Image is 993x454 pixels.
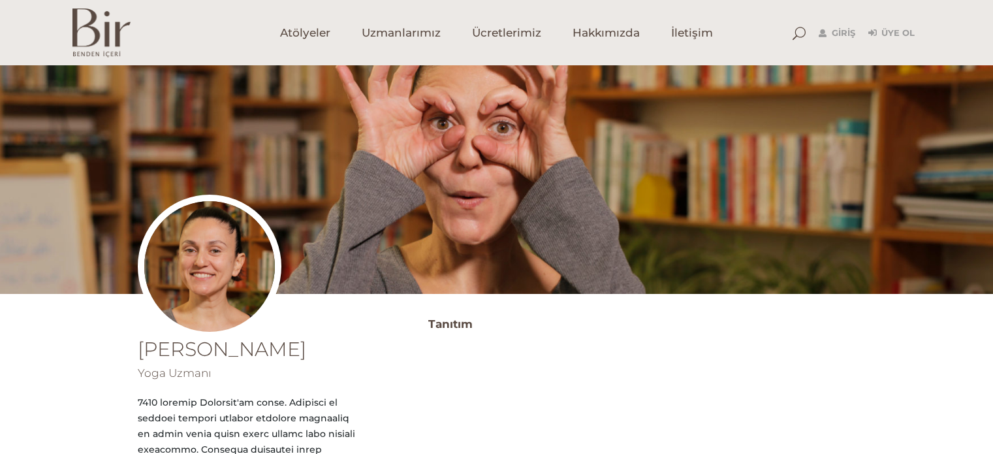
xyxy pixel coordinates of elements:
a: Giriş [819,25,855,41]
img: esinprofil-300x300.jpg [138,195,281,338]
span: Ücretlerimiz [472,25,541,41]
span: Uzmanlarımız [362,25,441,41]
span: Hakkımızda [573,25,640,41]
span: Yoga Uzmanı [138,366,211,380]
h3: Tanıtım [428,314,856,334]
span: Atölyeler [280,25,330,41]
h1: [PERSON_NAME] [138,340,356,359]
a: Üye Ol [868,25,915,41]
span: İletişim [671,25,713,41]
